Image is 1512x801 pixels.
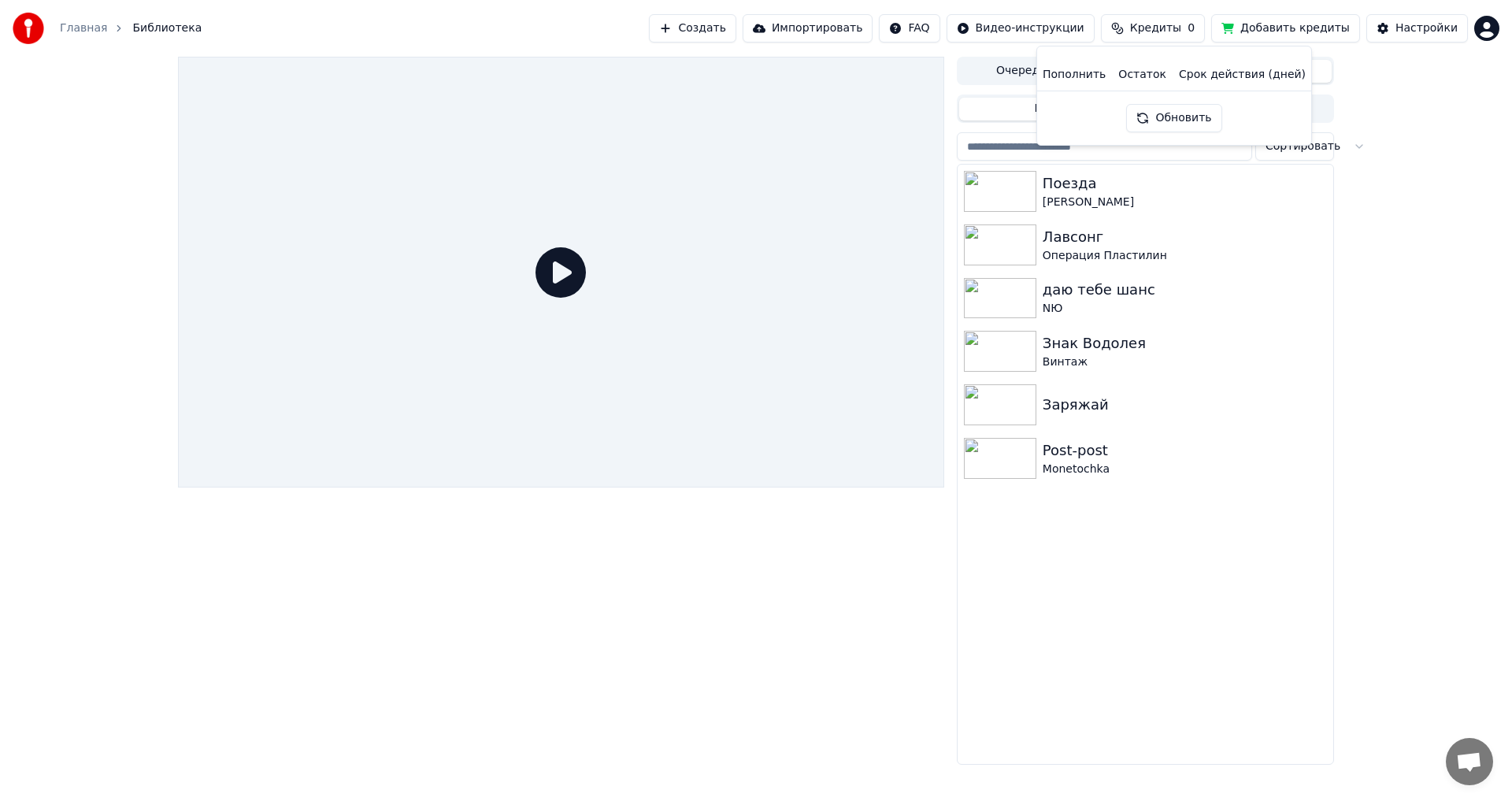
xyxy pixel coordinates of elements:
[1036,59,1112,91] th: Пополнить
[649,14,736,43] button: Создать
[1112,59,1173,91] th: Остаток
[959,98,1146,121] button: Песни
[1366,14,1468,43] button: Настройки
[1043,354,1327,370] div: Винтаж
[947,14,1095,43] button: Видео-инструкции
[1043,279,1327,301] div: даю тебе шанс
[60,20,202,36] nav: breadcrumb
[1043,172,1327,195] div: Поезда
[1126,104,1221,132] button: Обновить
[1043,226,1327,248] div: Лавсонг
[1211,14,1360,43] button: Добавить кредиты
[1188,20,1195,36] span: 0
[1101,14,1205,43] button: Кредиты0
[1043,394,1327,416] div: Заряжай
[1043,462,1327,477] div: Monetochka
[1043,332,1327,354] div: Знак Водолея
[1043,439,1327,462] div: Post-post
[1395,20,1458,36] div: Настройки
[1043,248,1327,264] div: Операция Пластилин
[1043,301,1327,317] div: NЮ
[1446,738,1493,785] a: Открытый чат
[743,14,873,43] button: Импортировать
[879,14,939,43] button: FAQ
[959,60,1084,83] button: Очередь
[1043,195,1327,210] div: [PERSON_NAME]
[60,20,107,36] a: Главная
[1266,139,1340,154] span: Сортировать
[1130,20,1181,36] span: Кредиты
[132,20,202,36] span: Библиотека
[1173,59,1312,91] th: Срок действия (дней)
[13,13,44,44] img: youka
